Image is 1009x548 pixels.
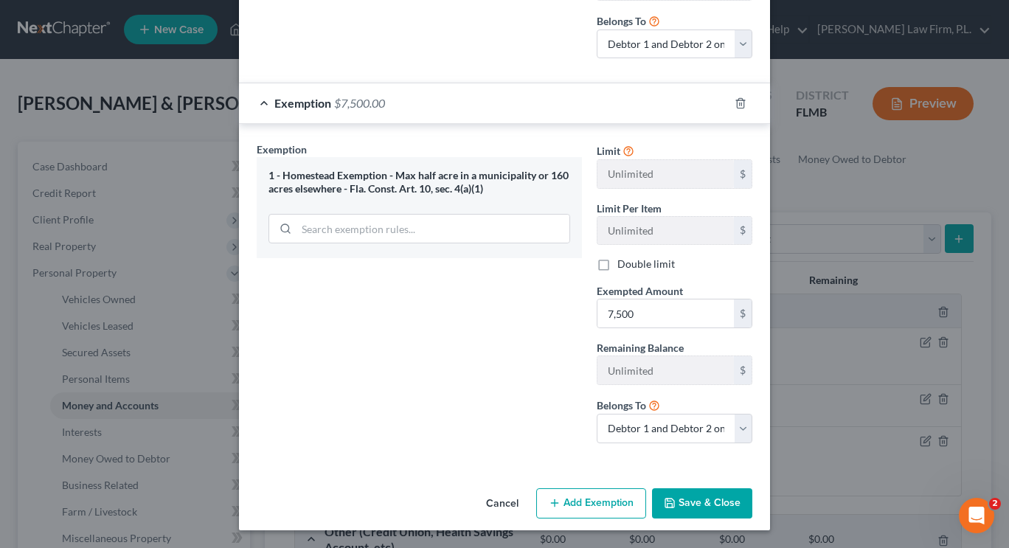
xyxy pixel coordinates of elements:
div: $ [734,160,752,188]
div: $ [734,356,752,384]
span: Exemption [274,96,331,110]
span: Exempted Amount [597,285,683,297]
label: Double limit [617,257,675,271]
button: Save & Close [652,488,752,519]
iframe: Intercom live chat [959,498,994,533]
span: Exemption [257,143,307,156]
input: -- [597,160,734,188]
button: Cancel [474,490,530,519]
label: Limit Per Item [597,201,662,216]
input: -- [597,217,734,245]
input: -- [597,356,734,384]
input: 0.00 [597,299,734,327]
div: $ [734,217,752,245]
span: Belongs To [597,399,646,412]
button: Add Exemption [536,488,646,519]
div: $ [734,299,752,327]
label: Remaining Balance [597,340,684,355]
span: $7,500.00 [334,96,385,110]
input: Search exemption rules... [297,215,569,243]
span: Belongs To [597,15,646,27]
div: 1 - Homestead Exemption - Max half acre in a municipality or 160 acres elsewhere - Fla. Const. Ar... [268,169,570,196]
span: Limit [597,145,620,157]
span: 2 [989,498,1001,510]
